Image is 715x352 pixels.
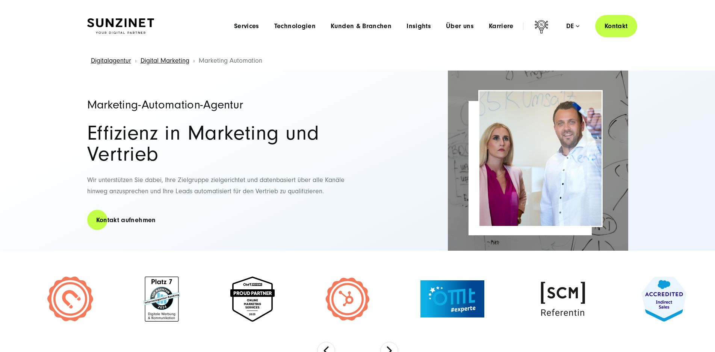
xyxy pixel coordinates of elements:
[407,23,431,30] a: Insights
[274,23,316,30] a: Technologien
[87,99,350,111] h1: Marketing-Automation-Agentur
[91,57,131,65] a: Digitalagentur
[47,277,93,321] img: Zertifiziert Hubspot inbound marketing Expert - HubSpot Beratung und implementierung Partner Agentur
[87,18,154,34] img: SUNZINET Full Service Digital Agentur
[446,23,474,30] a: Über uns
[141,57,189,65] a: Digital Marketing
[87,176,345,196] span: Wir unterstützen Sie dabei, Ihre Zielgruppe zielgerichtet und datenbasiert über alle Kanäle hinwe...
[448,71,628,251] img: Full-Service Digitalagentur SUNZINET - Integration & Process Automation_2
[641,277,686,322] img: Zertifiziert Salesforce indirect sales experts - Salesforce Beratung und implementierung Partner ...
[489,23,514,30] a: Karriere
[230,277,275,322] img: Online marketing services 2025 - Digital Agentur SUNZNET - OMR Proud Partner
[420,280,484,317] img: OMT Experte Siegel - Digital Marketing Agentur SUNZINET
[87,123,350,165] h2: Effizienz in Marketing und Vertrieb
[479,91,602,226] img: Marketing Automation Agentur Header | Mann und Frau brainstormen zusammen und machen Notizen
[199,57,262,65] span: Marketing Automation
[87,209,165,231] a: Kontakt aufnehmen
[595,15,637,37] a: Kontakt
[144,277,180,322] img: Top 7 in Internet Agentur Deutschland - Digital Agentur SUNZINET
[234,23,259,30] a: Services
[535,277,591,322] img: SCM Referentin Siegel - OMT Experte Siegel - Digitalagentur SUNZINET
[325,277,370,322] img: Zertifiziert HubSpot Expert Siegel
[331,23,392,30] a: Kunden & Branchen
[566,23,579,30] div: de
